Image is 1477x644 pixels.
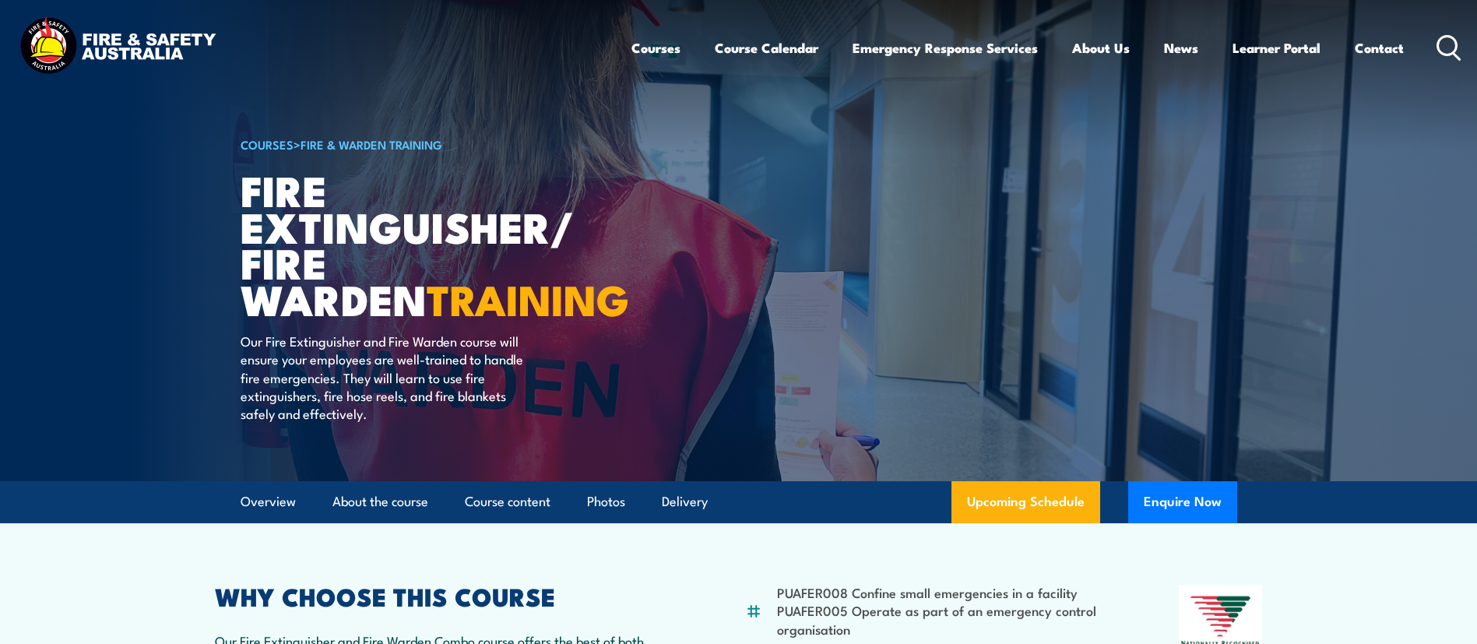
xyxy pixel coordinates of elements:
a: Fire & Warden Training [301,135,442,153]
li: PUAFER008 Confine small emergencies in a facility [777,583,1103,601]
a: Course Calendar [715,27,818,69]
a: COURSES [241,135,294,153]
a: About the course [332,481,428,523]
a: Photos [587,481,625,523]
a: Contact [1355,27,1404,69]
a: News [1164,27,1198,69]
li: PUAFER005 Operate as part of an emergency control organisation [777,601,1103,638]
a: Emergency Response Services [853,27,1038,69]
strong: TRAINING [427,266,629,330]
a: Courses [631,27,680,69]
p: Our Fire Extinguisher and Fire Warden course will ensure your employees are well-trained to handl... [241,332,525,423]
h6: > [241,135,625,153]
h1: Fire Extinguisher/ Fire Warden [241,171,625,317]
a: Delivery [662,481,708,523]
button: Enquire Now [1128,481,1237,523]
a: Overview [241,481,296,523]
a: Course content [465,481,550,523]
h2: WHY CHOOSE THIS COURSE [215,585,670,607]
a: About Us [1072,27,1130,69]
a: Upcoming Schedule [951,481,1100,523]
a: Learner Portal [1233,27,1321,69]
